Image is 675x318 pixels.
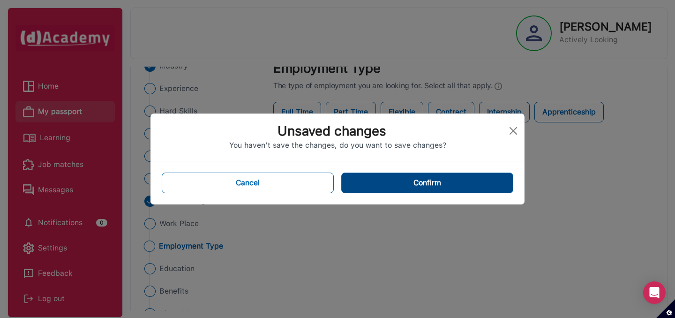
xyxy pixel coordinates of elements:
div: Open Intercom Messenger [643,281,666,304]
button: Confirm [341,173,513,193]
button: Close [506,123,521,138]
button: Set cookie preferences [656,299,675,318]
span: You haven’t save the changes, do you want to save changes? [229,141,446,150]
div: Unsaved changes [158,121,506,141]
button: Cancel [162,173,334,193]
